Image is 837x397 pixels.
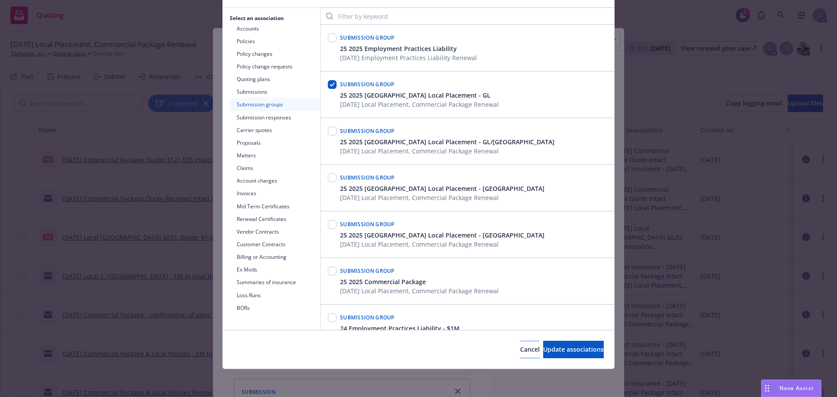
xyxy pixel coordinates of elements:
button: BORs [230,302,320,314]
span: Submission group [340,221,395,228]
button: Submissions [230,85,320,98]
button: 25 2025 [GEOGRAPHIC_DATA] Local Placement - GL [340,91,499,100]
span: 25 2025 Commercial Package [340,277,426,286]
button: 25 2025 [GEOGRAPHIC_DATA] Local Placement - [GEOGRAPHIC_DATA] [340,184,544,193]
button: Vendor Contracts [230,225,320,238]
button: Submission groups [230,98,320,111]
button: Submission responses [230,111,320,124]
span: Submission group [340,174,395,181]
button: Proposals [230,136,320,149]
button: Claims [230,162,320,174]
span: [DATE] Local Placement, Commercial Package Renewal [340,240,544,249]
button: 24 Employment Practices Liability - $1M [340,324,477,333]
span: Submission group [340,267,395,275]
button: Customer Contracts [230,238,320,251]
span: [DATE] Local Placement, Commercial Package Renewal [340,146,555,156]
button: Account charges [230,174,320,187]
button: Invoices [230,187,320,200]
span: Submission group [340,314,395,321]
span: Submission group [340,81,395,88]
button: Mid Term Certificates [230,200,320,213]
span: [DATE] Employment Practices Liability Renewal [340,53,477,62]
button: Matters [230,149,320,162]
span: 25 2025 Employment Practices Liability [340,44,457,53]
button: Ex Mods [230,263,320,276]
span: [DATE] Local Placement, Commercial Package Renewal [340,193,544,202]
span: [DATE] Local Placement, Commercial Package Renewal [340,286,499,295]
button: Renewal Certificates [230,213,320,225]
button: Billing or Accounting [230,251,320,263]
button: 25 2025 [GEOGRAPHIC_DATA] Local Placement - [GEOGRAPHIC_DATA] [340,231,544,240]
span: 25 2025 [GEOGRAPHIC_DATA] Local Placement - GL [340,91,490,100]
button: Loss Runs [230,289,320,302]
button: Policy change requests [230,60,320,73]
div: Drag to move [762,380,772,397]
button: 25 2025 Commercial Package [340,277,499,286]
span: 24 Employment Practices Liability - $1M [340,324,459,333]
button: 25 2025 Employment Practices Liability [340,44,477,53]
span: [DATE] Local Placement, Commercial Package Renewal [340,100,499,109]
button: Carrier quotes [230,124,320,136]
button: Policy changes [230,48,320,60]
button: 25 2025 [GEOGRAPHIC_DATA] Local Placement - GL/[GEOGRAPHIC_DATA] [340,137,555,146]
span: Nova Assist [779,384,814,392]
span: Submission group [340,127,395,135]
button: Quoting plans [230,73,320,85]
button: Nova Assist [761,380,821,397]
button: Summaries of insurance [230,276,320,288]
